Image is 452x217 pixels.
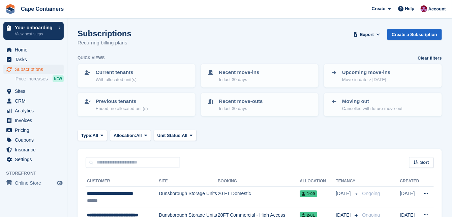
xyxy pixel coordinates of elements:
span: Coupons [15,135,55,145]
p: Moving out [342,98,402,105]
a: Moving out Cancelled with future move-out [325,94,441,116]
th: Tenancy [336,176,360,187]
span: Subscriptions [15,65,55,74]
a: menu [3,145,64,154]
span: Insurance [15,145,55,154]
p: Your onboarding [15,25,55,30]
div: NEW [53,75,64,82]
span: Create [372,5,385,12]
span: Ongoing [362,191,380,196]
button: Export [352,29,382,40]
a: menu [3,116,64,125]
a: Your onboarding View next steps [3,22,64,40]
span: Invoices [15,116,55,125]
p: Upcoming move-ins [342,69,390,76]
p: In last 30 days [219,105,263,112]
span: Sort [420,159,429,166]
span: All [182,132,188,139]
a: menu [3,135,64,145]
a: Clear filters [418,55,442,62]
td: Dunsborough Storage Units [159,187,218,208]
span: Analytics [15,106,55,115]
a: Create a Subscription [387,29,442,40]
p: Recurring billing plans [78,39,131,47]
a: menu [3,155,64,164]
span: Allocation: [114,132,136,139]
span: [DATE] [336,190,352,197]
td: [DATE] [400,187,420,208]
a: Previous tenants Ended, no allocated unit(s) [78,94,195,116]
a: Recent move-outs In last 30 days [202,94,318,116]
span: Account [428,6,446,12]
a: Cape Containers [18,3,66,14]
a: Recent move-ins In last 30 days [202,65,318,87]
th: Customer [86,176,159,187]
a: menu [3,86,64,96]
button: Allocation: All [110,130,151,141]
p: Cancelled with future move-out [342,105,402,112]
span: 1-09 [300,190,317,197]
span: Export [360,31,374,38]
span: CRM [15,96,55,106]
a: Preview store [56,179,64,187]
a: menu [3,55,64,64]
th: Booking [218,176,300,187]
th: Created [400,176,420,187]
span: Settings [15,155,55,164]
span: Pricing [15,125,55,135]
a: menu [3,65,64,74]
span: Storefront [6,170,67,177]
a: menu [3,125,64,135]
td: 20 FT Domestic [218,187,300,208]
p: Current tenants [96,69,137,76]
p: Previous tenants [96,98,148,105]
span: All [93,132,98,139]
button: Unit Status: All [154,130,197,141]
p: In last 30 days [219,76,260,83]
span: Sites [15,86,55,96]
span: Home [15,45,55,55]
h6: Quick views [78,55,105,61]
h1: Subscriptions [78,29,131,38]
a: Current tenants With allocated unit(s) [78,65,195,87]
span: Help [405,5,415,12]
a: menu [3,106,64,115]
th: Allocation [300,176,336,187]
th: Site [159,176,218,187]
span: Type: [81,132,93,139]
p: Move-in date > [DATE] [342,76,390,83]
p: Ended, no allocated unit(s) [96,105,148,112]
p: View next steps [15,31,55,37]
p: With allocated unit(s) [96,76,137,83]
a: menu [3,45,64,55]
a: Upcoming move-ins Move-in date > [DATE] [325,65,441,87]
a: Price increases NEW [16,75,64,82]
p: Recent move-outs [219,98,263,105]
span: Price increases [16,76,48,82]
img: Matt Dollisson [421,5,427,12]
a: menu [3,96,64,106]
button: Type: All [78,130,107,141]
img: stora-icon-8386f47178a22dfd0bd8f6a31ec36ba5ce8667c1dd55bd0f319d3a0aa187defe.svg [5,4,16,14]
a: menu [3,178,64,188]
span: All [136,132,142,139]
span: Online Store [15,178,55,188]
p: Recent move-ins [219,69,260,76]
span: Unit Status: [157,132,182,139]
span: Tasks [15,55,55,64]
